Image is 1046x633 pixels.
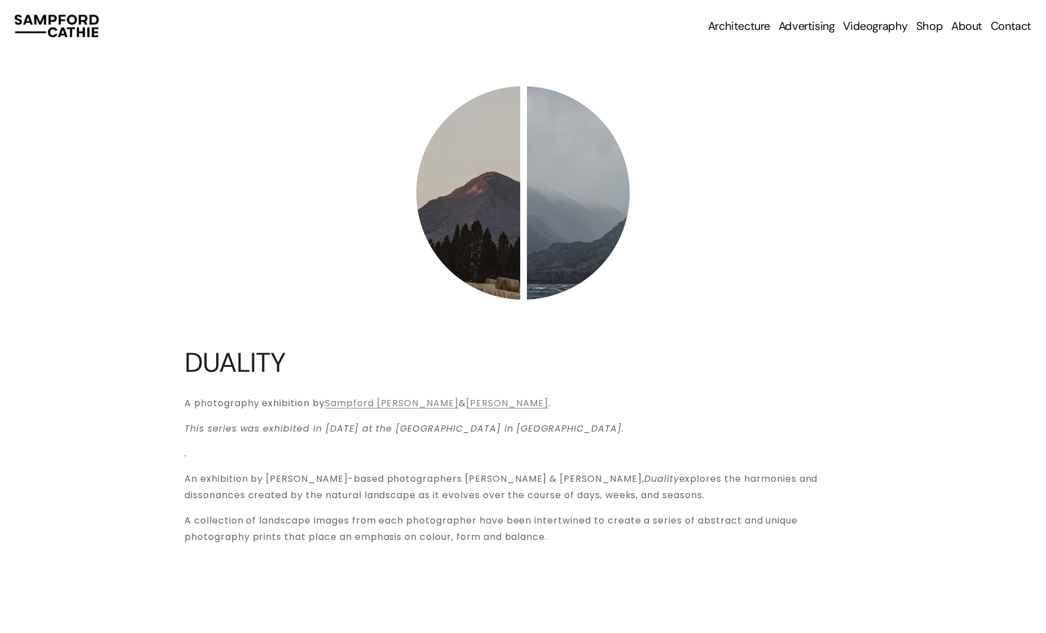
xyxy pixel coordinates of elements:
a: Videography [843,18,908,34]
span: Advertising [779,19,835,33]
em: This series was exhibited in [DATE] at the [GEOGRAPHIC_DATA] in [GEOGRAPHIC_DATA]. [184,422,624,435]
a: Shop [916,18,943,34]
a: [PERSON_NAME] [466,397,548,410]
em: . [184,447,187,460]
a: Contact [991,18,1031,34]
p: An exhibition by [PERSON_NAME]-based photographers [PERSON_NAME] & [PERSON_NAME], explores the ha... [184,471,862,504]
a: folder dropdown [779,18,835,34]
p: A photography exhibition by & . [184,395,862,412]
a: Sampford [PERSON_NAME] [325,397,459,410]
span: Architecture [708,19,770,33]
p: A collection of landscape images from each photographer have been intertwined to create a series ... [184,513,862,546]
img: Sampford Cathie Photo + Video [15,15,99,37]
a: folder dropdown [708,18,770,34]
a: About [951,18,982,34]
h1: DUALITY [184,348,862,377]
em: Duality [644,472,679,485]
